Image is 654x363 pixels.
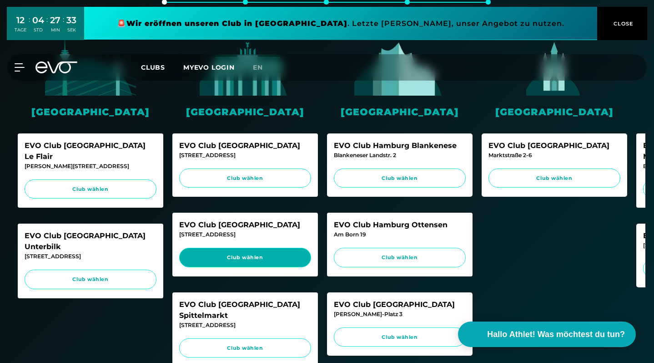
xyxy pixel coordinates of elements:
[50,14,60,27] div: 27
[334,151,466,159] div: Blankeneser Landstr. 2
[334,248,466,267] a: Club wählen
[66,14,76,27] div: 33
[32,27,44,33] div: STD
[188,344,302,352] span: Club wählen
[611,20,634,28] span: CLOSE
[253,63,263,72] span: en
[15,27,26,33] div: TAGE
[33,276,148,283] span: Club wählen
[334,299,466,310] div: EVO Club [GEOGRAPHIC_DATA]
[63,15,64,39] div: :
[253,62,274,73] a: en
[66,27,76,33] div: SEK
[334,169,466,188] a: Club wählen
[25,270,156,289] a: Club wählen
[342,333,457,341] span: Club wählen
[25,230,156,252] div: EVO Club [GEOGRAPHIC_DATA] Unterbilk
[15,14,26,27] div: 12
[183,63,235,72] a: MYEVO LOGIN
[18,105,163,119] div: [GEOGRAPHIC_DATA]
[179,321,311,329] div: [STREET_ADDRESS]
[25,252,156,261] div: [STREET_ADDRESS]
[334,220,466,230] div: EVO Club Hamburg Ottensen
[342,254,457,261] span: Club wählen
[179,248,311,267] a: Club wählen
[179,338,311,358] a: Club wählen
[179,220,311,230] div: EVO Club [GEOGRAPHIC_DATA]
[334,310,466,318] div: [PERSON_NAME]-Platz 3
[334,230,466,239] div: Am Born 19
[342,174,457,182] span: Club wählen
[334,140,466,151] div: EVO Club Hamburg Blankenese
[141,63,183,72] a: Clubs
[25,179,156,199] a: Club wählen
[33,185,148,193] span: Club wählen
[327,105,473,119] div: [GEOGRAPHIC_DATA]
[188,254,302,261] span: Club wählen
[46,15,48,39] div: :
[597,7,647,40] button: CLOSE
[141,63,165,72] span: Clubs
[25,162,156,170] div: [PERSON_NAME][STREET_ADDRESS]
[482,105,627,119] div: [GEOGRAPHIC_DATA]
[458,322,636,347] button: Hallo Athlet! Was möchtest du tun?
[32,14,44,27] div: 04
[179,299,311,321] div: EVO Club [GEOGRAPHIC_DATA] Spittelmarkt
[497,174,612,182] span: Club wählen
[25,140,156,162] div: EVO Club [GEOGRAPHIC_DATA] Le Flair
[50,27,60,33] div: MIN
[488,169,620,188] a: Club wählen
[29,15,30,39] div: :
[488,151,620,159] div: Marktstraße 2-6
[188,174,302,182] span: Club wählen
[179,140,311,151] div: EVO Club [GEOGRAPHIC_DATA]
[172,105,318,119] div: [GEOGRAPHIC_DATA]
[334,327,466,347] a: Club wählen
[487,328,625,341] span: Hallo Athlet! Was möchtest du tun?
[179,169,311,188] a: Club wählen
[488,140,620,151] div: EVO Club [GEOGRAPHIC_DATA]
[179,230,311,239] div: [STREET_ADDRESS]
[179,151,311,159] div: [STREET_ADDRESS]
